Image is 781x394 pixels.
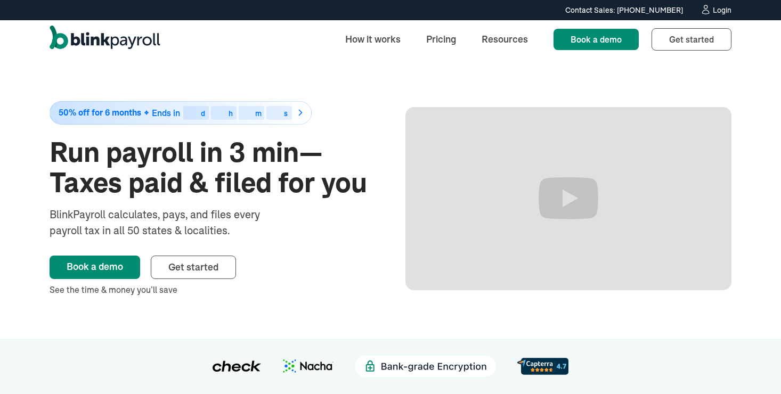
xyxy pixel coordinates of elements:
[50,256,140,279] a: Book a demo
[201,110,205,117] div: d
[554,29,639,50] a: Book a demo
[652,28,731,51] a: Get started
[473,28,536,51] a: Resources
[418,28,465,51] a: Pricing
[168,261,218,273] span: Get started
[713,6,731,14] div: Login
[50,137,376,198] h1: Run payroll in 3 min—Taxes paid & filed for you
[59,108,141,117] span: 50% off for 6 months
[50,207,288,239] div: BlinkPayroll calculates, pays, and files every payroll tax in all 50 states & localities.
[517,358,568,374] img: d56c0860-961d-46a8-819e-eda1494028f8.svg
[50,101,376,125] a: 50% off for 6 monthsEnds indhms
[255,110,262,117] div: m
[337,28,409,51] a: How it works
[669,34,714,45] span: Get started
[284,110,288,117] div: s
[405,107,731,290] iframe: Run Payroll in 3 min with BlinkPayroll
[229,110,233,117] div: h
[50,26,160,53] a: home
[151,256,236,279] a: Get started
[565,5,683,16] div: Contact Sales: [PHONE_NUMBER]
[152,108,180,118] span: Ends in
[700,4,731,16] a: Login
[50,283,376,296] div: See the time & money you’ll save
[571,34,622,45] span: Book a demo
